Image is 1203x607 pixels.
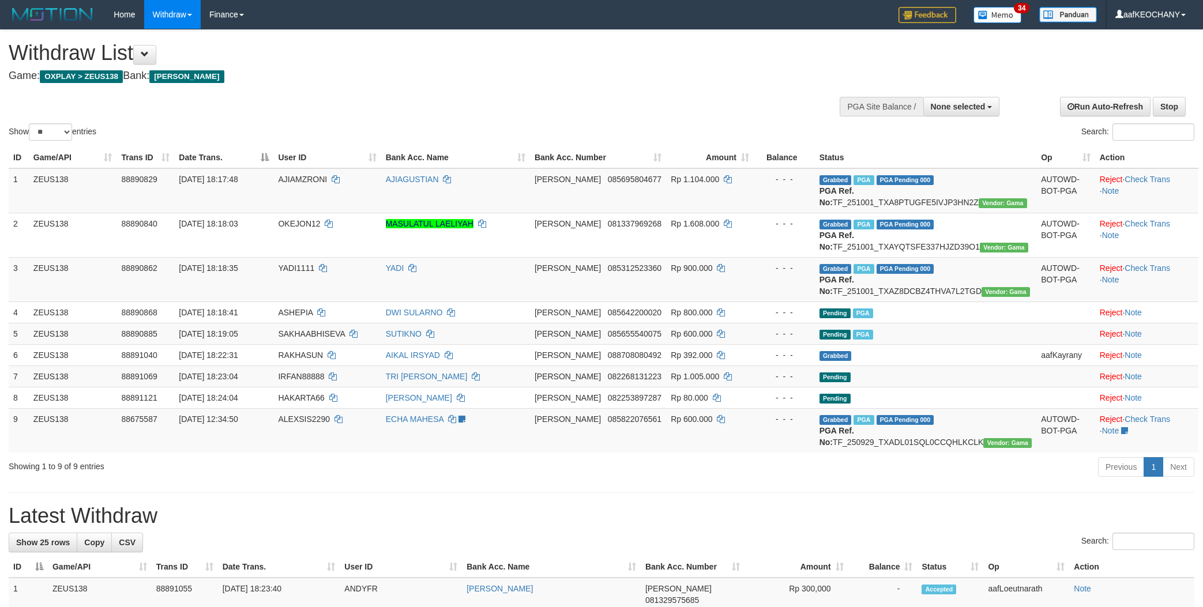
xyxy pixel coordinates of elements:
[9,123,96,141] label: Show entries
[1125,350,1142,360] a: Note
[462,556,641,578] th: Bank Acc. Name: activate to sort column ascending
[278,372,324,381] span: IRFAN88888
[84,538,104,547] span: Copy
[671,308,712,317] span: Rp 800.000
[819,330,851,340] span: Pending
[9,344,29,365] td: 6
[1095,344,1198,365] td: ·
[535,175,601,184] span: [PERSON_NAME]
[840,97,923,116] div: PGA Site Balance /
[1036,147,1095,168] th: Op: activate to sort column ascending
[278,175,327,184] span: AJIAMZRONI
[381,147,530,168] th: Bank Acc. Name: activate to sort column ascending
[179,372,238,381] span: [DATE] 18:23:04
[273,147,381,168] th: User ID: activate to sort column ascending
[1069,556,1194,578] th: Action
[1100,308,1123,317] a: Reject
[758,392,810,404] div: - - -
[121,372,157,381] span: 88891069
[1125,372,1142,381] a: Note
[152,556,218,578] th: Trans ID: activate to sort column ascending
[179,263,238,273] span: [DATE] 18:18:35
[608,219,661,228] span: Copy 081337969268 to clipboard
[29,147,117,168] th: Game/API: activate to sort column ascending
[467,584,533,593] a: [PERSON_NAME]
[819,372,851,382] span: Pending
[9,213,29,257] td: 2
[29,168,117,213] td: ZEUS138
[535,372,601,381] span: [PERSON_NAME]
[1100,329,1123,338] a: Reject
[758,328,810,340] div: - - -
[40,70,123,83] span: OXPLAY > ZEUS138
[1036,168,1095,213] td: AUTOWD-BOT-PGA
[9,323,29,344] td: 5
[278,308,313,317] span: ASHEPIA
[899,7,956,23] img: Feedback.jpg
[1095,257,1198,301] td: · ·
[917,556,983,578] th: Status: activate to sort column ascending
[1125,175,1170,184] a: Check Trans
[1102,186,1119,195] a: Note
[608,393,661,402] span: Copy 082253897287 to clipboard
[671,393,708,402] span: Rp 80.000
[1125,219,1170,228] a: Check Trans
[1036,257,1095,301] td: AUTOWD-BOT-PGA
[1102,426,1119,435] a: Note
[1098,457,1144,477] a: Previous
[121,350,157,360] span: 88891040
[9,147,29,168] th: ID
[671,414,712,424] span: Rp 600.000
[530,147,666,168] th: Bank Acc. Number: activate to sort column ascending
[815,168,1037,213] td: TF_251001_TXA8PTUGFE5IVJP3HN2Z
[9,365,29,387] td: 7
[386,175,439,184] a: AJIAGUSTIAN
[386,263,404,273] a: YADI
[1102,231,1119,240] a: Note
[116,147,174,168] th: Trans ID: activate to sort column ascending
[9,556,48,578] th: ID: activate to sort column descending
[608,372,661,381] span: Copy 082268131223 to clipboard
[121,393,157,402] span: 88891121
[982,287,1030,297] span: Vendor URL: https://trx31.1velocity.biz
[121,263,157,273] span: 88890862
[983,438,1032,448] span: Vendor URL: https://trx31.1velocity.biz
[1095,168,1198,213] td: · ·
[29,387,117,408] td: ZEUS138
[1153,97,1186,116] a: Stop
[535,414,601,424] span: [PERSON_NAME]
[671,329,712,338] span: Rp 600.000
[9,6,96,23] img: MOTION_logo.png
[278,263,314,273] span: YADI1111
[819,275,854,296] b: PGA Ref. No:
[1125,393,1142,402] a: Note
[9,301,29,323] td: 4
[386,372,468,381] a: TRI [PERSON_NAME]
[179,393,238,402] span: [DATE] 18:24:04
[278,350,323,360] span: RAKHASUN
[815,408,1037,453] td: TF_250929_TXADL01SQL0CCQHLKCLK
[671,263,712,273] span: Rp 900.000
[1100,263,1123,273] a: Reject
[819,231,854,251] b: PGA Ref. No:
[340,556,462,578] th: User ID: activate to sort column ascending
[29,123,72,141] select: Showentries
[1100,414,1123,424] a: Reject
[1095,387,1198,408] td: ·
[819,308,851,318] span: Pending
[853,308,873,318] span: Marked by aafanarl
[29,344,117,365] td: ZEUS138
[278,414,330,424] span: ALEXSIS2290
[1036,408,1095,453] td: AUTOWD-BOT-PGA
[1125,329,1142,338] a: Note
[535,350,601,360] span: [PERSON_NAME]
[854,175,874,185] span: Marked by aafanarl
[745,556,848,578] th: Amount: activate to sort column ascending
[819,264,852,274] span: Grabbed
[758,371,810,382] div: - - -
[1144,457,1163,477] a: 1
[1163,457,1194,477] a: Next
[9,387,29,408] td: 8
[819,394,851,404] span: Pending
[179,350,238,360] span: [DATE] 18:22:31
